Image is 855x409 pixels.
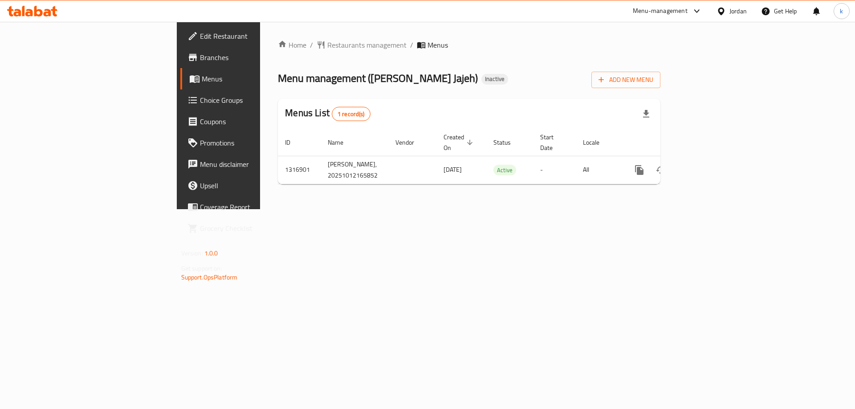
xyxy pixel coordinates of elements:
span: Name [328,137,355,148]
a: Restaurants management [317,40,407,50]
div: Jordan [729,6,747,16]
button: Add New Menu [591,72,660,88]
span: Edit Restaurant [200,31,313,41]
span: Grocery Checklist [200,223,313,234]
a: Menus [180,68,320,89]
span: Menu management ( [PERSON_NAME] Jajeh ) [278,68,478,88]
span: Menus [427,40,448,50]
span: Vendor [395,137,426,148]
a: Promotions [180,132,320,154]
span: Inactive [481,75,508,83]
button: Change Status [650,159,672,181]
a: Coverage Report [180,196,320,218]
span: Version: [181,247,203,259]
a: Choice Groups [180,89,320,111]
span: Branches [200,52,313,63]
div: Export file [635,103,657,125]
span: Created On [444,132,476,153]
span: Coverage Report [200,202,313,212]
div: Total records count [332,107,370,121]
td: - [533,156,576,184]
a: Coupons [180,111,320,132]
a: Support.OpsPlatform [181,271,238,283]
span: Upsell [200,180,313,191]
span: Menus [202,73,313,84]
button: more [629,159,650,181]
span: Menu disclaimer [200,159,313,170]
span: Start Date [540,132,565,153]
span: ID [285,137,302,148]
span: 1 record(s) [332,110,370,118]
span: Status [493,137,522,148]
table: enhanced table [278,129,721,184]
span: [DATE] [444,164,462,175]
nav: breadcrumb [278,40,660,50]
a: Branches [180,47,320,68]
li: / [410,40,413,50]
span: Active [493,165,516,175]
h2: Menus List [285,106,370,121]
th: Actions [622,129,721,156]
a: Menu disclaimer [180,154,320,175]
td: [PERSON_NAME], 20251012165852 [321,156,388,184]
span: Get support on: [181,263,222,274]
span: Choice Groups [200,95,313,105]
span: Restaurants management [327,40,407,50]
span: Locale [583,137,611,148]
span: Add New Menu [598,74,653,85]
a: Grocery Checklist [180,218,320,239]
span: Coupons [200,116,313,127]
div: Menu-management [633,6,688,16]
a: Upsell [180,175,320,196]
span: 1.0.0 [204,247,218,259]
div: Inactive [481,74,508,85]
span: k [840,6,843,16]
span: Promotions [200,138,313,148]
a: Edit Restaurant [180,25,320,47]
td: All [576,156,622,184]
